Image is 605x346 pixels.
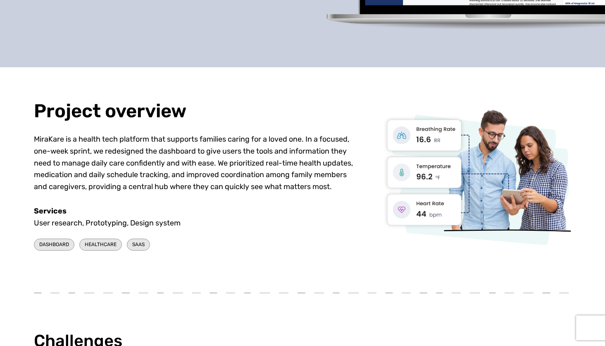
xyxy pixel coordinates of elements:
span: DASHBOARD [39,241,69,249]
a: DASHBOARD [34,236,74,254]
a: SaaS [127,236,150,254]
input: Subscribe to UX Team newsletter. [2,116,7,121]
iframe: Chat Widget [564,306,605,346]
h2: Project overview [34,100,356,122]
strong: Services [34,206,67,216]
p: MiraKare is a health tech platform that supports families caring for a loved one. In a focused, o... [34,133,356,193]
div: User research, Prototyping, Design system [34,205,356,229]
span: Last Name [162,0,192,7]
a: HEALTHCARE [79,236,122,254]
span: Subscribe to UX Team newsletter. [10,115,322,122]
span: SaaS [132,241,145,249]
span: HEALTHCARE [85,241,117,249]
